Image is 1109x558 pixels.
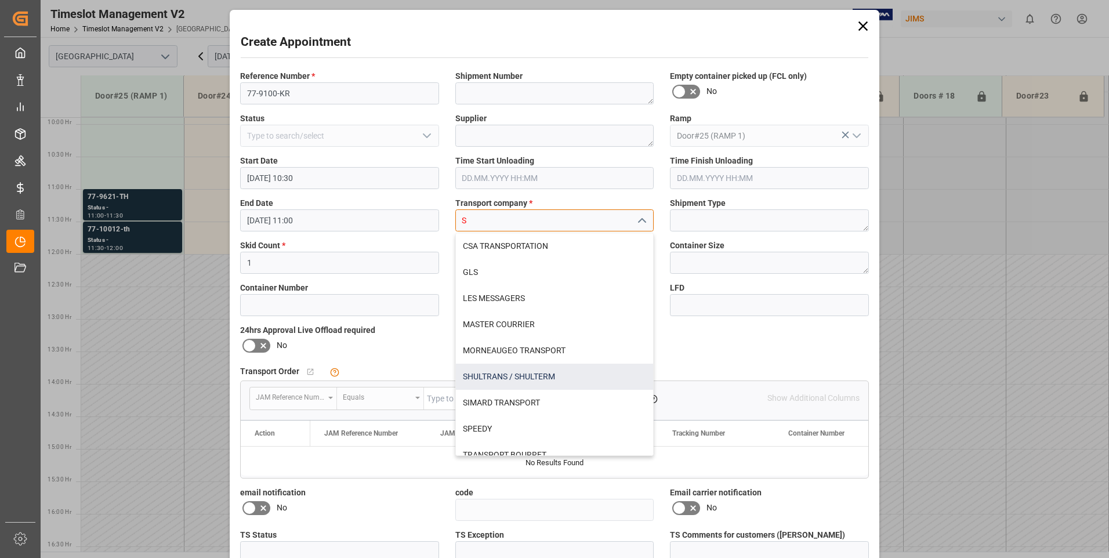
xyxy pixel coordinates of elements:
[277,502,287,514] span: No
[670,240,724,252] span: Container Size
[456,233,654,259] div: CSA TRANSPORTATION
[670,529,845,541] span: TS Comments for customers ([PERSON_NAME])
[440,429,513,437] span: JAM Shipment Number
[672,429,725,437] span: Tracking Number
[255,429,275,437] div: Action
[456,338,654,364] div: MORNEAUGEO TRANSPORT
[424,387,637,410] input: Type to search
[456,416,654,442] div: SPEEDY
[455,155,534,167] span: Time Start Unloading
[632,212,650,230] button: close menu
[788,429,845,437] span: Container Number
[240,487,306,499] span: email notification
[670,113,691,125] span: Ramp
[324,429,398,437] span: JAM Reference Number
[670,487,762,499] span: Email carrier notification
[455,529,504,541] span: TS Exception
[706,85,717,97] span: No
[670,197,726,209] span: Shipment Type
[456,311,654,338] div: MASTER COURRIER
[455,197,532,209] span: Transport company
[277,339,287,352] span: No
[240,113,264,125] span: Status
[670,125,869,147] input: Type to search/select
[250,387,337,410] button: open menu
[240,125,439,147] input: Type to search/select
[456,442,654,468] div: TRANSPORT BOURRET
[256,389,324,403] div: JAM Reference Number
[343,389,411,403] div: Equals
[240,155,278,167] span: Start Date
[456,285,654,311] div: LES MESSAGERS
[455,70,523,82] span: Shipment Number
[455,113,487,125] span: Supplier
[240,324,375,336] span: 24hrs Approval Live Offload required
[455,167,654,189] input: DD.MM.YYYY HH:MM
[847,127,864,145] button: open menu
[455,487,473,499] span: code
[240,240,285,252] span: Skid Count
[706,502,717,514] span: No
[240,167,439,189] input: DD.MM.YYYY HH:MM
[456,259,654,285] div: GLS
[240,197,273,209] span: End Date
[240,282,308,294] span: Container Number
[240,365,299,378] span: Transport Order
[240,70,315,82] span: Reference Number
[670,155,753,167] span: Time Finish Unloading
[240,529,277,541] span: TS Status
[337,387,424,410] button: open menu
[456,364,654,390] div: SHULTRANS / SHULTERM
[670,282,684,294] span: LFD
[670,70,807,82] span: Empty container picked up (FCL only)
[240,209,439,231] input: DD.MM.YYYY HH:MM
[670,167,869,189] input: DD.MM.YYYY HH:MM
[456,390,654,416] div: SIMARD TRANSPORT
[417,127,434,145] button: open menu
[241,33,351,52] h2: Create Appointment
